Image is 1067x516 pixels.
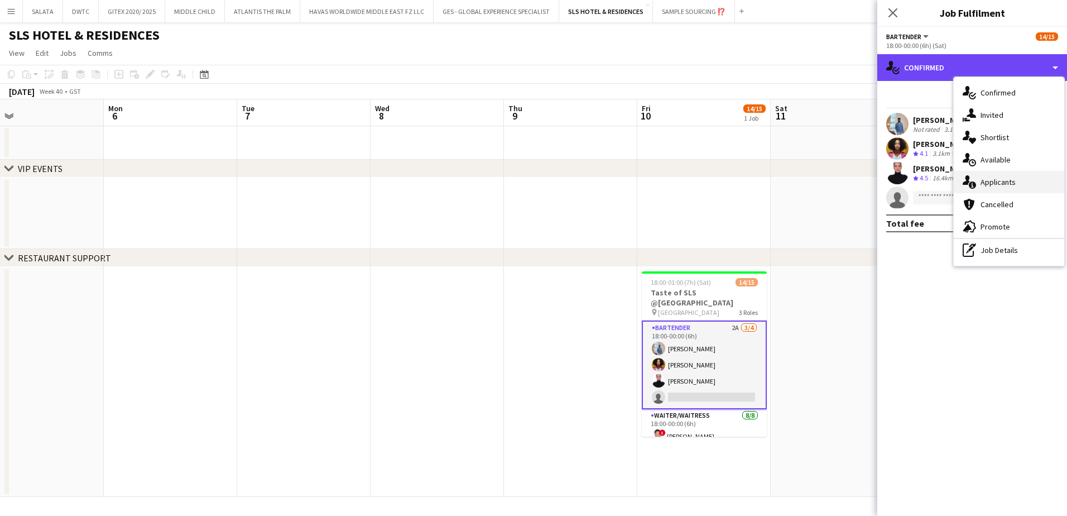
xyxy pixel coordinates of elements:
button: HAVAS WORLDWIDE MIDDLE EAST FZ LLC [300,1,434,22]
span: Edit [36,48,49,58]
button: Bartender [886,32,930,41]
div: RESTAURANT SUPPORT [18,252,111,264]
div: [PERSON_NAME] [913,164,972,174]
span: Applicants [981,177,1016,187]
div: 18:00-00:00 (6h) (Sat) [886,41,1058,50]
span: 4.5 [920,174,928,182]
span: Wed [375,103,390,113]
a: Edit [31,46,53,60]
span: 3 Roles [739,308,758,317]
a: Comms [83,46,117,60]
app-card-role: Bartender2A3/418:00-00:00 (6h)[PERSON_NAME][PERSON_NAME][PERSON_NAME] [642,321,767,409]
span: 6 [107,109,123,122]
button: GES - GLOBAL EXPERIENCE SPECIALIST [434,1,559,22]
span: Jobs [60,48,76,58]
span: Fri [642,103,651,113]
span: Confirmed [981,88,1016,98]
div: VIP EVENTS [18,163,63,174]
button: ATLANTIS THE PALM [225,1,300,22]
a: Jobs [55,46,81,60]
h3: Job Fulfilment [877,6,1067,20]
span: View [9,48,25,58]
button: GITEX 2020/ 2025 [99,1,165,22]
button: SALATA [23,1,63,22]
div: Job Details [954,239,1064,261]
div: 1 Job [744,114,765,122]
a: View [4,46,29,60]
span: 8 [373,109,390,122]
div: Confirmed [877,54,1067,81]
h3: Taste of SLS @[GEOGRAPHIC_DATA] [642,288,767,308]
h1: SLS HOTEL & RESIDENCES [9,27,160,44]
span: Sat [775,103,787,113]
span: Week 40 [37,87,65,95]
span: Cancelled [981,199,1013,209]
button: SAMPLE SOURCING ⁉️ [653,1,735,22]
button: SLS HOTEL & RESIDENCES [559,1,653,22]
div: [DATE] [9,86,35,97]
div: 16.4km [930,174,955,183]
span: [GEOGRAPHIC_DATA] [658,308,719,317]
span: 18:00-01:00 (7h) (Sat) [651,278,711,286]
span: 7 [240,109,254,122]
button: MIDDLE CHILD [165,1,225,22]
div: [PERSON_NAME] [913,115,977,125]
span: 11 [773,109,787,122]
span: 14/15 [736,278,758,286]
span: Tue [242,103,254,113]
div: 3.1km [930,149,952,159]
span: Thu [508,103,522,113]
span: 14/15 [1036,32,1058,41]
span: Mon [108,103,123,113]
div: Total fee [886,218,924,229]
span: 14/15 [743,104,766,113]
button: DWTC [63,1,99,22]
app-job-card: 18:00-01:00 (7h) (Sat)14/15Taste of SLS @[GEOGRAPHIC_DATA] [GEOGRAPHIC_DATA]3 RolesBartender2A3/4... [642,271,767,437]
span: 10 [640,109,651,122]
span: Available [981,155,1011,165]
span: Promote [981,222,1010,232]
span: 4.1 [920,149,928,157]
div: Not rated [913,125,942,133]
span: 9 [507,109,522,122]
span: Shortlist [981,132,1009,142]
div: 3.1km [942,125,964,133]
span: Bartender [886,32,921,41]
span: ! [659,429,666,436]
span: Comms [88,48,113,58]
span: Invited [981,110,1003,120]
div: [PERSON_NAME] [913,139,972,149]
div: GST [69,87,81,95]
